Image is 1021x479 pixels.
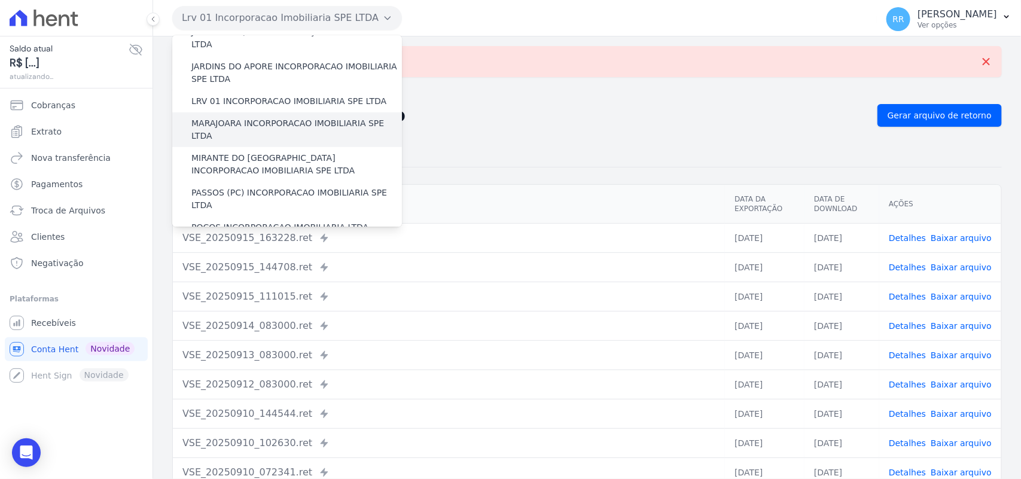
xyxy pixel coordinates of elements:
a: Baixar arquivo [931,468,992,477]
span: Cobranças [31,99,75,111]
span: Gerar arquivo de retorno [888,109,992,121]
div: VSE_20250913_083000.ret [182,348,715,362]
a: Detalhes [889,350,926,360]
a: Recebíveis [5,311,148,335]
div: VSE_20250912_083000.ret [182,377,715,392]
th: Ações [879,185,1001,224]
span: Conta Hent [31,343,78,355]
td: [DATE] [804,340,879,370]
div: VSE_20250914_083000.ret [182,319,715,333]
a: Detalhes [889,321,926,331]
a: Troca de Arquivos [5,199,148,222]
td: [DATE] [804,399,879,428]
td: [DATE] [804,252,879,282]
a: Baixar arquivo [931,409,992,419]
span: Nova transferência [31,152,111,164]
label: MARAJOARA INCORPORACAO IMOBILIARIA SPE LTDA [191,117,402,142]
div: VSE_20250910_144544.ret [182,407,715,421]
th: Arquivo [173,185,725,224]
div: VSE_20250915_111015.ret [182,289,715,304]
a: Baixar arquivo [931,292,992,301]
td: [DATE] [725,370,804,399]
label: JARDINS DO APORE INCORPORACAO IMOBILIARIA SPE LTDA [191,60,402,86]
a: Detalhes [889,468,926,477]
button: RR [PERSON_NAME] Ver opções [877,2,1021,36]
a: Pagamentos [5,172,148,196]
span: Pagamentos [31,178,83,190]
a: Detalhes [889,438,926,448]
label: POCOS INCORPORACAO IMOBILIARIA LTDA [191,221,368,234]
th: Data de Download [804,185,879,224]
a: Baixar arquivo [931,438,992,448]
td: [DATE] [725,223,804,252]
a: Extrato [5,120,148,144]
a: Conta Hent Novidade [5,337,148,361]
nav: Sidebar [10,93,143,388]
a: Baixar arquivo [931,233,992,243]
td: [DATE] [725,399,804,428]
a: Detalhes [889,233,926,243]
td: [DATE] [804,311,879,340]
a: Baixar arquivo [931,350,992,360]
span: Novidade [86,342,135,355]
span: Extrato [31,126,62,138]
a: Baixar arquivo [931,263,992,272]
a: Detalhes [889,292,926,301]
span: Negativação [31,257,84,269]
span: Saldo atual [10,42,129,55]
td: [DATE] [804,428,879,457]
a: Detalhes [889,263,926,272]
span: Troca de Arquivos [31,205,105,216]
a: Baixar arquivo [931,321,992,331]
a: Baixar arquivo [931,380,992,389]
div: Plataformas [10,292,143,306]
a: Detalhes [889,380,926,389]
div: Open Intercom Messenger [12,438,41,467]
p: Ver opções [918,20,997,30]
div: VSE_20250910_102630.ret [182,436,715,450]
td: [DATE] [804,282,879,311]
label: LRV 01 INCORPORACAO IMOBILIARIA SPE LTDA [191,95,386,108]
nav: Breadcrumb [172,87,1002,99]
label: JARDIM UNIQUE INCORPORAÇÃO IMOBILIARIA SPE LTDA [191,26,402,51]
button: Lrv 01 Incorporacao Imobiliaria SPE LTDA [172,6,402,30]
label: PASSOS (PC) INCORPORACAO IMOBILIARIA SPE LTDA [191,187,402,212]
a: Negativação [5,251,148,275]
th: Data da Exportação [725,185,804,224]
label: MIRANTE DO [GEOGRAPHIC_DATA] INCORPORACAO IMOBILIARIA SPE LTDA [191,152,402,177]
span: atualizando... [10,71,129,82]
span: R$ [...] [10,55,129,71]
td: [DATE] [804,370,879,399]
td: [DATE] [725,311,804,340]
a: Clientes [5,225,148,249]
a: Nova transferência [5,146,148,170]
td: [DATE] [725,252,804,282]
h2: Exportações de Retorno [172,107,868,124]
div: VSE_20250915_144708.ret [182,260,715,274]
a: Cobranças [5,93,148,117]
div: VSE_20250915_163228.ret [182,231,715,245]
td: [DATE] [725,340,804,370]
span: RR [892,15,904,23]
span: Recebíveis [31,317,76,329]
td: [DATE] [725,428,804,457]
td: [DATE] [725,282,804,311]
a: Detalhes [889,409,926,419]
td: [DATE] [804,223,879,252]
p: [PERSON_NAME] [918,8,997,20]
a: Gerar arquivo de retorno [877,104,1002,127]
span: Clientes [31,231,65,243]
